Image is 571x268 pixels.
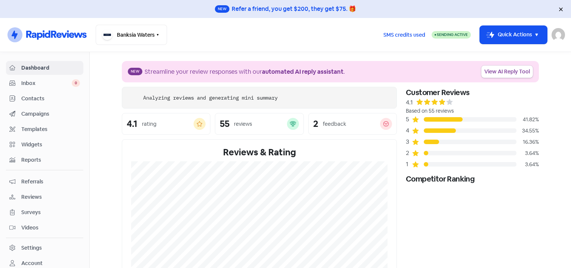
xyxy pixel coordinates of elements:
[406,126,412,135] div: 4
[516,161,539,168] div: 3.64%
[21,141,80,149] span: Widgets
[142,120,157,128] div: rating
[72,79,80,87] span: 0
[406,173,539,185] div: Competitor Ranking
[323,120,346,128] div: feedback
[406,149,412,158] div: 2
[383,31,425,39] span: SMS credits used
[6,221,83,235] a: Videos
[6,153,83,167] a: Reports
[21,244,42,252] div: Settings
[21,95,80,103] span: Contacts
[406,98,413,107] div: 4.1
[6,107,83,121] a: Campaigns
[516,116,539,124] div: 41.82%
[406,160,412,169] div: 1
[21,156,80,164] span: Reports
[21,79,72,87] span: Inbox
[21,224,80,232] span: Videos
[552,28,565,42] img: User
[6,241,83,255] a: Settings
[516,127,539,135] div: 34.55%
[6,205,83,219] a: Surveys
[220,119,229,128] div: 55
[516,149,539,157] div: 3.64%
[21,193,80,201] span: Reviews
[21,125,80,133] span: Templates
[406,107,539,115] div: Based on 55 reviews
[308,113,397,135] a: 2feedback
[6,61,83,75] a: Dashboard
[406,115,412,124] div: 5
[21,110,80,118] span: Campaigns
[215,113,303,135] a: 55reviews
[406,87,539,98] div: Customer Reviews
[262,68,343,76] b: automated AI reply assistant
[437,32,468,37] span: Sending Active
[21,64,80,72] span: Dashboard
[145,67,345,76] div: Streamline your review responses with our .
[21,208,80,216] span: Surveys
[516,138,539,146] div: 16.36%
[21,259,43,267] div: Account
[6,138,83,152] a: Widgets
[481,66,533,78] a: View AI Reply Tool
[122,113,210,135] a: 4.1rating
[432,30,471,39] a: Sending Active
[406,137,412,146] div: 3
[131,146,388,159] div: Reviews & Rating
[6,122,83,136] a: Templates
[6,92,83,106] a: Contacts
[215,5,229,13] span: New
[128,68,142,75] span: New
[480,26,547,44] button: Quick Actions
[232,4,356,13] div: Refer a friend, you get $200, they get $75. 🎁
[6,175,83,189] a: Referrals
[96,25,167,45] button: Banksia Waters
[21,178,80,186] span: Referrals
[143,94,278,102] div: Analyzing reviews and generating mini summary
[6,190,83,204] a: Reviews
[377,30,432,38] a: SMS credits used
[234,120,252,128] div: reviews
[6,76,83,90] a: Inbox 0
[313,119,318,128] div: 2
[127,119,138,128] div: 4.1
